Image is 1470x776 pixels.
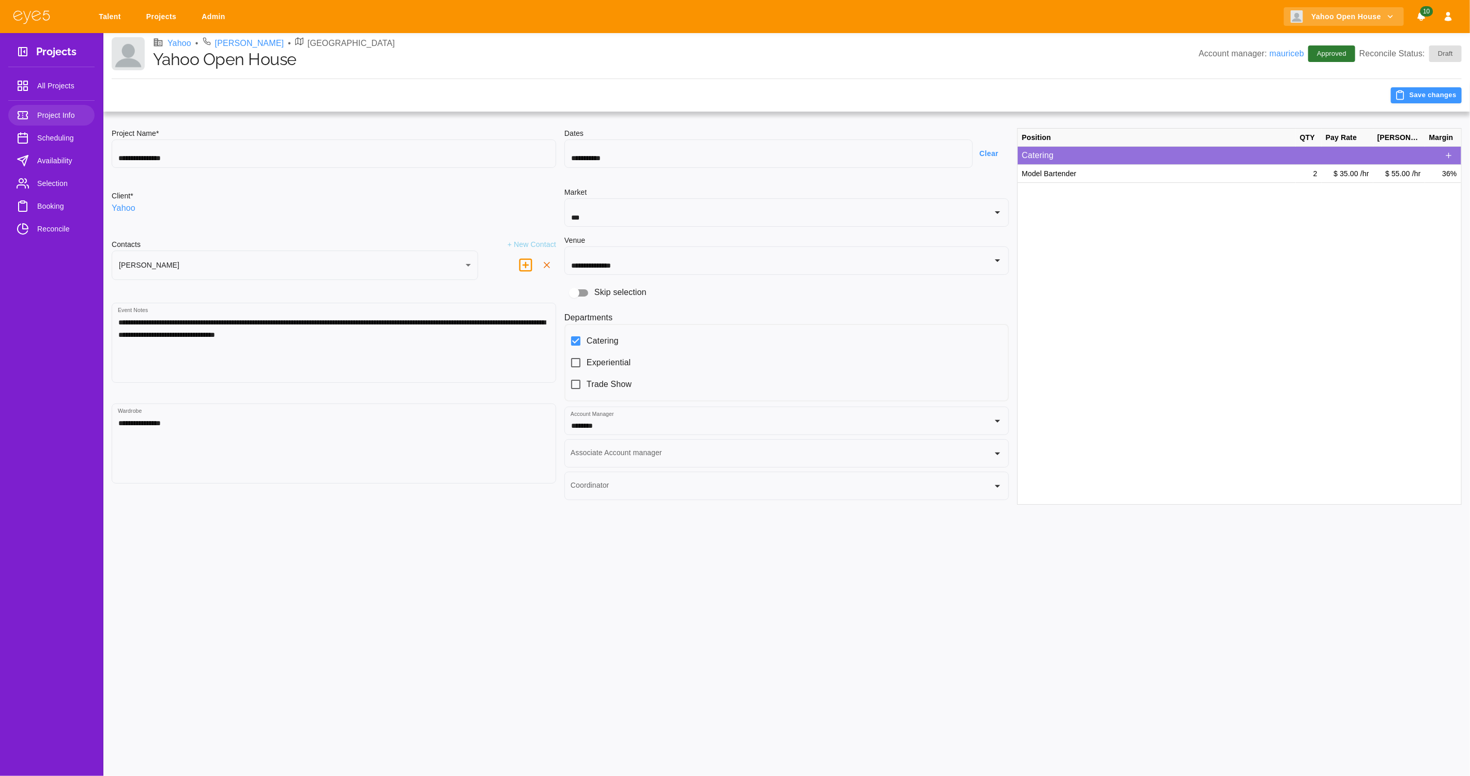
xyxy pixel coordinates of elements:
div: 36% [1425,165,1461,183]
span: Selection [37,177,86,190]
span: Catering [587,335,619,347]
div: Margin [1425,129,1461,147]
span: All Projects [37,80,86,92]
a: Selection [8,173,95,194]
a: Projects [140,7,187,26]
div: Position [1018,129,1296,147]
a: [PERSON_NAME] [215,37,284,50]
a: Project Info [8,105,95,126]
p: Catering [1022,149,1441,162]
li: • [288,37,291,50]
a: Booking [8,196,95,216]
a: Scheduling [8,128,95,148]
div: Pay Rate [1322,129,1373,147]
h6: Contacts [112,239,141,251]
label: Wardrobe [118,407,142,415]
img: Client logo [1291,10,1303,23]
div: [PERSON_NAME] [112,251,478,280]
span: Experiential [587,356,631,369]
p: Account manager: [1199,48,1304,60]
button: Add Position [1441,147,1457,164]
div: $ 55.00 /hr [1373,165,1425,183]
button: delete [514,253,538,277]
h6: Client* [112,191,133,202]
a: mauriceb [1269,49,1304,58]
button: Notifications [1412,7,1431,26]
img: eye5 [12,9,51,24]
li: • [195,37,198,50]
button: Save changes [1391,87,1462,103]
img: Client logo [112,37,145,70]
h6: Market [564,187,1009,198]
h3: Projects [36,45,76,61]
a: Reconcile [8,219,95,239]
button: Open [990,253,1005,268]
p: Reconcile Status: [1359,45,1462,62]
div: Model Bartender [1018,165,1296,183]
div: [PERSON_NAME] [1373,129,1425,147]
div: QTY [1296,129,1322,147]
span: Trade Show [587,378,632,391]
h1: Yahoo Open House [153,50,1199,69]
p: [GEOGRAPHIC_DATA] [308,37,395,50]
h6: Dates [564,128,1009,139]
span: Reconcile [37,223,86,235]
span: Approved [1311,49,1353,59]
span: Scheduling [37,132,86,144]
div: outlined button group [1441,147,1457,164]
button: Clear [973,144,1009,163]
button: Open [990,414,1005,428]
span: Project Info [37,109,86,121]
div: Skip selection [564,283,1009,303]
a: Availability [8,150,95,171]
span: Booking [37,200,86,212]
h6: Project Name* [112,128,556,139]
label: Event Notes [118,306,148,314]
span: Draft [1432,49,1459,59]
div: 2 [1296,165,1322,183]
div: $ 35.00 /hr [1322,165,1373,183]
span: Availability [37,154,86,167]
h6: Venue [564,235,585,246]
a: Admin [195,7,236,26]
a: All Projects [8,75,95,96]
a: Yahoo [112,202,135,214]
button: Open [990,479,1005,493]
button: Yahoo Open House [1284,7,1404,26]
p: + New Contact [508,239,556,251]
button: delete [538,256,556,274]
span: 10 [1420,6,1433,17]
button: Open [990,446,1005,461]
label: Account Manager [571,410,614,418]
a: Talent [92,7,131,26]
button: Open [990,205,1005,220]
a: Yahoo [167,37,191,50]
h6: Departments [564,311,1009,324]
